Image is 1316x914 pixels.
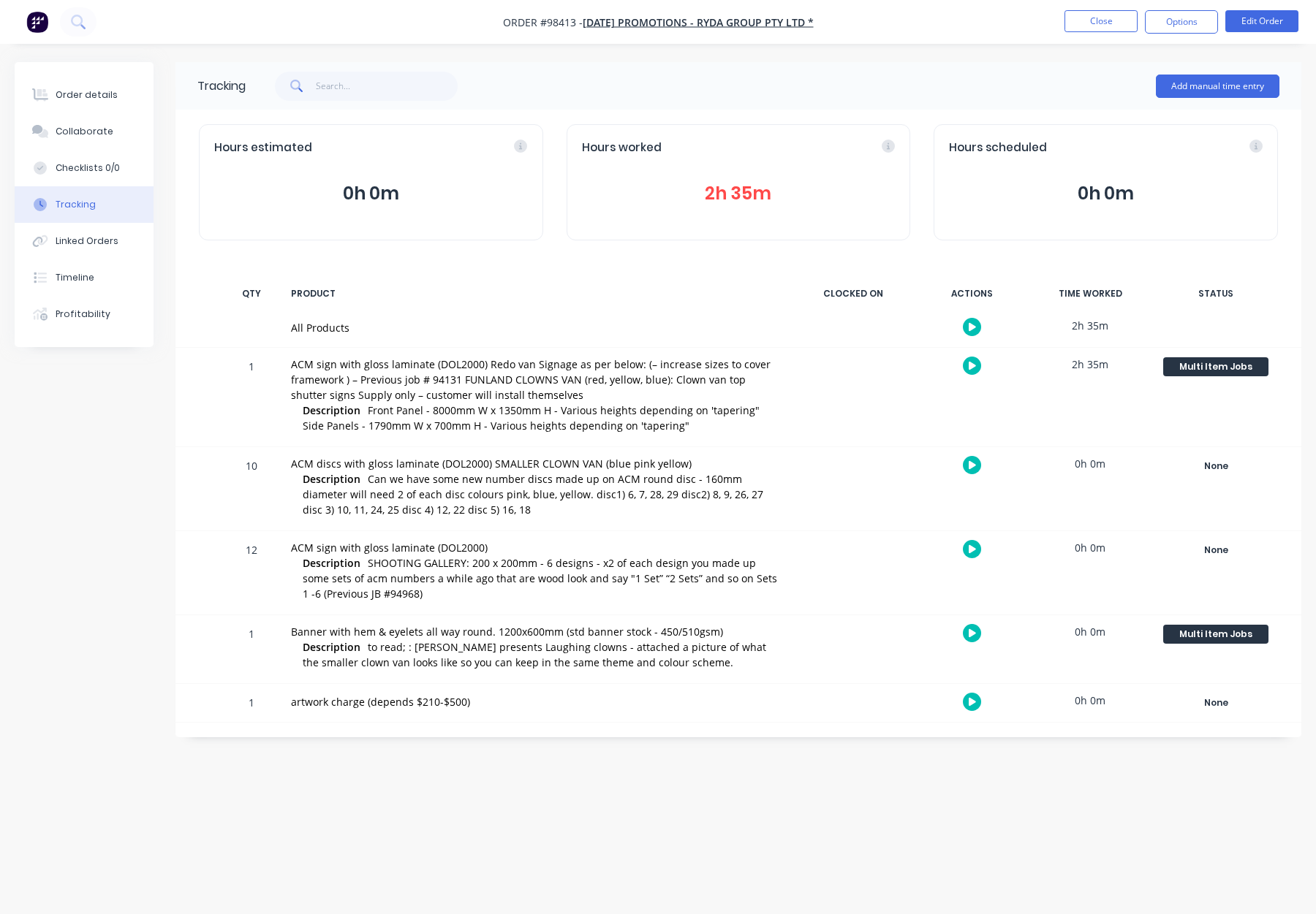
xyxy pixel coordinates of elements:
[798,278,908,309] div: CLOCKED ON
[949,140,1047,156] span: Hours scheduled
[303,471,360,487] span: Description
[303,403,360,418] span: Description
[26,11,48,33] img: Factory
[230,686,273,722] div: 1
[15,77,154,113] button: Order details
[582,140,662,156] span: Hours worked
[503,15,583,29] span: Order #98413 -
[1162,456,1269,476] button: None
[582,180,896,207] button: 2h 35m
[1035,615,1145,648] div: 0h 0m
[1163,693,1268,712] div: None
[1064,10,1138,32] button: Close
[230,278,273,309] div: QTY
[197,77,246,95] div: Tracking
[1225,10,1298,32] button: Edit Order
[1035,309,1145,342] div: 2h 35m
[56,308,110,321] div: Profitability
[303,403,760,433] span: Front Panel - 8000mm W x 1350mm H - Various heights depending on 'tapering" Side Panels - 1790mm ...
[303,472,763,517] span: Can we have some new number discs made up on ACM round disc - 160mm diameter will need 2 of each ...
[1162,693,1269,713] button: None
[1162,624,1269,644] button: Multi Item Jobs
[303,639,360,655] span: Description
[316,72,458,101] input: Search...
[291,624,781,639] div: Banner with hem & eyelets all way round. 1200x600mm (std banner stock - 450/510gsm)
[56,88,118,102] div: Order details
[917,278,1026,309] div: ACTIONS
[949,180,1263,207] button: 0h 0m
[230,533,273,614] div: 12
[1145,10,1218,34] button: Options
[583,15,814,29] a: [DATE] Promotions - Ryda Group Pty Ltd *
[230,449,273,530] div: 10
[291,357,781,403] div: ACM sign with gloss laminate (DOL2000) Redo van Signage as per below: (– increase sizes to cover ...
[15,113,154,150] button: Collaborate
[303,556,777,601] span: SHOOTING GALLERY: 200 x 200mm - 6 designs - x2 of each design you made up some sets of acm number...
[15,150,154,186] button: Checklists 0/0
[56,198,96,211] div: Tracking
[1162,540,1269,560] button: None
[214,180,528,207] button: 0h 0m
[282,278,790,309] div: PRODUCT
[291,540,781,555] div: ACM sign with gloss laminate (DOL2000)
[1163,357,1268,376] div: Multi Item Jobs
[230,350,273,446] div: 1
[1156,75,1279,98] button: Add manual time entry
[303,555,360,571] span: Description
[1154,278,1278,309] div: STATUS
[1162,357,1269,377] button: Multi Item Jobs
[303,640,766,669] span: to read; : [PERSON_NAME] presents Laughing clowns - attached a picture of what the smaller clown ...
[1035,348,1145,381] div: 2h 35m
[1163,541,1268,560] div: None
[15,223,154,259] button: Linked Orders
[15,296,154,332] button: Profitability
[1035,684,1145,717] div: 0h 0m
[56,125,113,138] div: Collaborate
[1163,625,1268,644] div: Multi Item Jobs
[291,456,781,471] div: ACM discs with gloss laminate (DOL2000) SMALLER CLOWN VAN (blue pink yellow)
[56,161,120,175] div: Checklists 0/0
[230,617,273,683] div: 1
[1163,457,1268,476] div: None
[1035,531,1145,564] div: 0h 0m
[15,186,154,223] button: Tracking
[1035,278,1145,309] div: TIME WORKED
[56,235,118,248] div: Linked Orders
[291,694,781,709] div: artwork charge (depends $210-$500)
[56,271,94,284] div: Timeline
[291,320,781,335] div: All Products
[15,259,154,296] button: Timeline
[214,140,312,156] span: Hours estimated
[1035,447,1145,480] div: 0h 0m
